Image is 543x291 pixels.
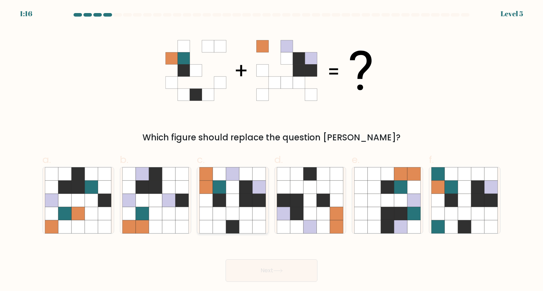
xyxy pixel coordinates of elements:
[197,153,205,166] span: c.
[47,131,496,144] div: Which figure should replace the question [PERSON_NAME]?
[429,153,434,166] span: f.
[352,153,360,166] span: e.
[120,153,128,166] span: b.
[501,8,523,19] div: Level 5
[20,8,32,19] div: 1:16
[226,259,317,282] button: Next
[42,153,51,166] span: a.
[274,153,283,166] span: d.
